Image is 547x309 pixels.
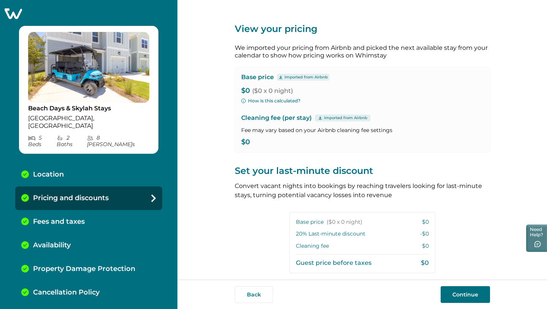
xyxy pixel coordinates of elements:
p: Location [33,170,64,179]
p: $0 [422,242,429,250]
p: $0 [241,87,484,95]
p: Cleaning fee (per stay) [241,113,484,123]
button: How is this calculated? [241,97,300,104]
p: Base price [241,73,274,81]
p: Imported from Airbnb [324,115,367,121]
p: Pricing and discounts [33,194,109,202]
p: Imported from Airbnb [285,74,328,80]
p: We imported your pricing from Airbnb and picked the next available stay from your calendar to sho... [235,44,490,59]
p: Set your last-minute discount [235,165,490,177]
span: ($0 x 0 night) [327,218,362,226]
p: Cleaning fee [296,242,329,250]
p: Cancellation Policy [33,288,100,297]
p: $0 [421,259,429,267]
p: Guest price before taxes [296,259,372,267]
p: Availability [33,241,71,250]
p: Fees and taxes [33,218,85,226]
p: 20 % Last-minute discount [296,230,365,238]
p: Convert vacant nights into bookings by reaching travelers looking for last-minute stays, turning ... [235,182,490,200]
img: propertyImage_Beach Days & Skylah Stays [28,32,149,103]
p: 8 [PERSON_NAME] s [87,135,150,148]
p: 2 Bath s [57,135,87,148]
p: Beach Days & Skylah Stays [28,105,149,112]
p: Property Damage Protection [33,265,135,273]
p: [GEOGRAPHIC_DATA], [GEOGRAPHIC_DATA] [28,115,149,129]
button: Continue [441,286,490,303]
p: Fee may vary based on your Airbnb cleaning fee settings [241,126,484,134]
p: 5 Bed s [28,135,57,148]
p: $0 [422,218,429,226]
p: Base price [296,218,362,226]
p: View your pricing [235,23,490,35]
p: -$0 [420,230,429,238]
button: Back [235,286,273,303]
span: ($0 x 0 night) [252,87,293,94]
p: $0 [241,139,484,146]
